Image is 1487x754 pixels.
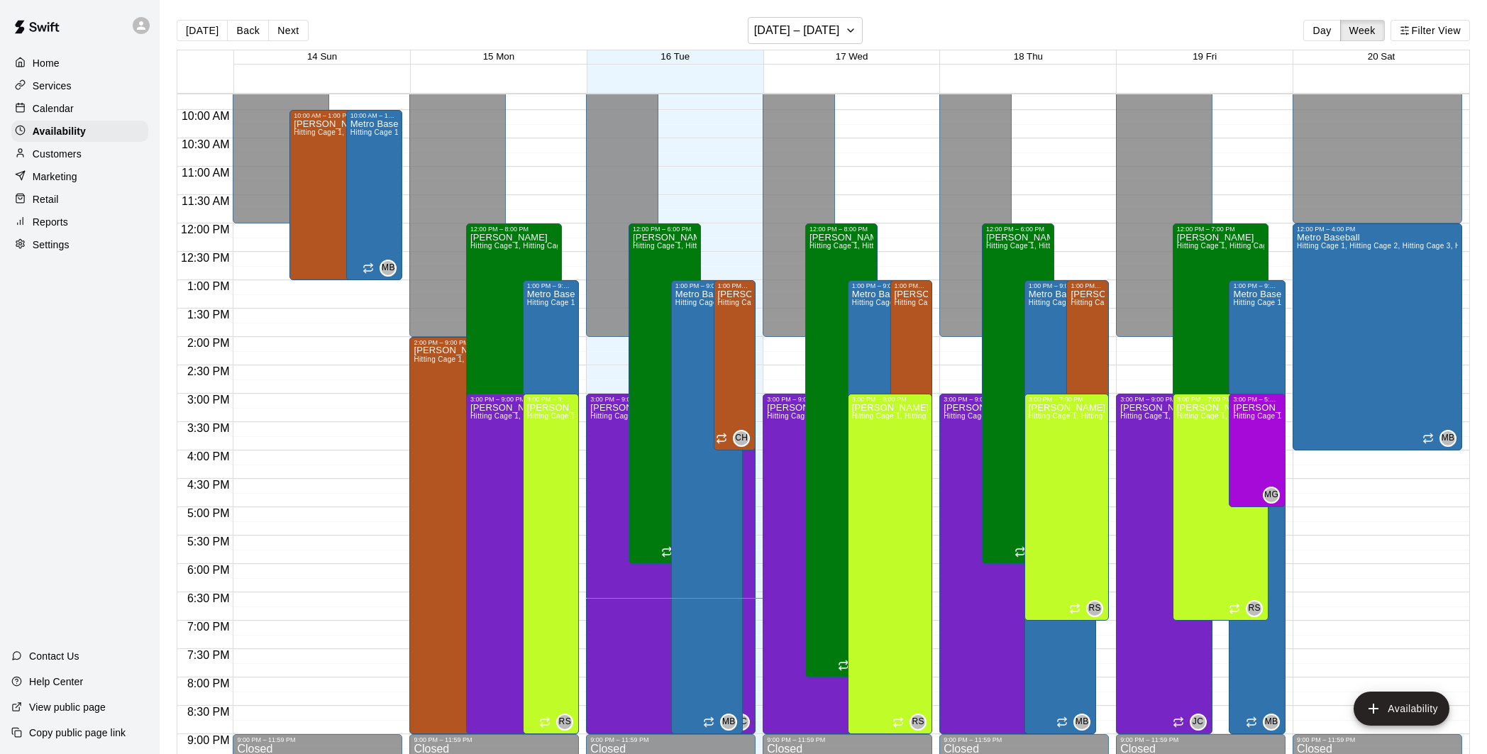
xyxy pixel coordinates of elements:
div: 1:00 PM – 9:00 PM [1029,282,1093,289]
div: 1:00 PM – 9:00 PM [527,282,575,289]
button: [DATE] – [DATE] [748,17,863,44]
span: Recurring availability [1015,546,1026,558]
span: RS [559,715,571,729]
div: 1:00 PM – 9:00 PM: Available [671,280,743,734]
span: Hitting Cage 1, Hitting Cage 2, Hitting Cage 3, Hitting Cage 4, Hitting Cage 5, Hitting Cage 6, H... [527,299,1211,306]
span: 10:30 AM [178,138,233,150]
div: Metro Baseball [1073,714,1090,731]
span: RS [1248,601,1260,616]
button: 17 Wed [836,51,868,62]
p: View public page [29,700,106,714]
span: 6:30 PM [184,592,233,604]
a: Marketing [11,166,148,187]
span: Recurring availability [1422,433,1434,444]
span: Hitting Cage 1, Hitting Cage 2, Hitting Cage 3, Hitting Cage 4, Hitting Cage 5, Hitting Cage 6, H... [718,299,1402,306]
div: 3:00 PM – 9:00 PM: Available [939,394,1083,734]
div: 1:00 PM – 9:00 PM: Available [1229,280,1286,734]
span: 10:00 AM [178,110,233,122]
div: 3:00 PM – 9:00 PM: Available [848,394,932,734]
span: 1:00 PM [184,280,233,292]
span: Hitting Cage 1, Hitting Cage 2, Hitting Cage 3, Hitting Cage 4, Hitting Cage 5, Hitting Cage 6, H... [294,128,978,136]
span: MB [1076,715,1089,729]
span: 2:30 PM [184,365,233,377]
div: 12:00 PM – 7:00 PM: Available [1173,223,1268,621]
p: Copy public page link [29,726,126,740]
span: 12:00 PM [177,223,233,235]
span: Hitting Cage 1, Hitting Cage 2, Hitting Cage 3, Hitting Cage 4, Hitting Cage 5, Hitting Cage 6, H... [470,412,1154,420]
button: 14 Sun [307,51,337,62]
div: 2:00 PM – 9:00 PM: Available [409,337,505,734]
div: Metro Baseball [380,260,397,277]
div: Michael Gallagher [1263,487,1280,504]
p: Home [33,56,60,70]
div: 9:00 PM – 11:59 PM [1120,736,1281,743]
span: Hitting Cage 1, Hitting Cage 2, Hitting Cage 3, Hitting Cage 4, Hitting Cage 5, Hitting Cage 6, H... [350,128,1034,136]
span: Hitting Cage 1, Hitting Cage 2, Hitting Cage 3, Hitting Cage 4, Hitting Cage 5, Hitting Cage 6, H... [633,242,1317,250]
button: Filter View [1391,20,1470,41]
div: 3:00 PM – 9:00 PM [590,396,751,403]
div: 9:00 PM – 11:59 PM [1297,736,1458,743]
span: Recurring availability [703,716,714,728]
div: Conner Hall [733,430,750,447]
div: 12:00 PM – 8:00 PM [470,226,558,233]
div: 12:00 PM – 6:00 PM: Available [629,223,701,564]
div: Calendar [11,98,148,119]
div: 12:00 PM – 8:00 PM: Available [466,223,562,677]
div: 3:00 PM – 9:00 PM: Available [523,394,580,734]
div: 9:00 PM – 11:59 PM [767,736,928,743]
span: Hitting Cage 1, Hitting Cage 2, Hitting Cage 3, Hitting Cage 4, Hitting Cage 5, Hitting Cage 6, H... [590,412,1274,420]
div: Metro Baseball [1263,714,1280,731]
div: 12:00 PM – 7:00 PM [1177,226,1264,233]
button: Next [268,20,308,41]
div: 2:00 PM – 9:00 PM [414,339,501,346]
span: Recurring availability [363,262,374,274]
div: 9:00 PM – 11:59 PM [414,736,575,743]
div: Reports [11,211,148,233]
span: 5:30 PM [184,536,233,548]
div: 3:00 PM – 9:00 PM [470,396,558,403]
div: 1:00 PM – 4:00 PM [718,282,752,289]
div: 3:00 PM – 7:00 PM: Available [1024,394,1109,621]
div: 3:00 PM – 7:00 PM [1177,396,1264,403]
div: 3:00 PM – 9:00 PM [1120,396,1207,403]
button: 18 Thu [1014,51,1043,62]
p: Services [33,79,72,93]
span: CH [735,431,748,445]
div: 9:00 PM – 11:59 PM [237,736,398,743]
div: 12:00 PM – 6:00 PM: Available [982,223,1054,564]
p: Retail [33,192,59,206]
span: JC [1193,715,1203,729]
span: 11:30 AM [178,195,233,207]
span: 2:00 PM [184,337,233,349]
div: 1:00 PM – 4:00 PM: Available [1066,280,1109,450]
span: 19 Fri [1193,51,1217,62]
a: Retail [11,189,148,210]
span: Recurring availability [1246,716,1257,728]
div: 1:00 PM – 9:00 PM: Available [1024,280,1097,734]
div: Availability [11,121,148,142]
a: Home [11,52,148,74]
div: 10:00 AM – 1:00 PM [350,112,399,119]
button: 15 Mon [483,51,514,62]
p: Calendar [33,101,74,116]
span: MB [1265,715,1278,729]
div: 1:00 PM – 4:00 PM: Available [714,280,756,450]
div: 3:00 PM – 9:00 PM: Available [586,394,756,734]
span: 4:00 PM [184,450,233,462]
span: Hitting Cage 1, Hitting Cage 2, Hitting Cage 3, Hitting Cage 4, Hitting Cage 5, Hitting Cage 6, H... [675,299,1359,306]
a: Settings [11,234,148,255]
span: MB [382,261,395,275]
span: 20 Sat [1368,51,1395,62]
div: 10:00 AM – 1:00 PM [294,112,381,119]
div: 9:00 PM – 11:59 PM [590,736,751,743]
div: 1:00 PM – 4:00 PM [1071,282,1105,289]
span: 8:00 PM [184,677,233,689]
span: 7:30 PM [184,649,233,661]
